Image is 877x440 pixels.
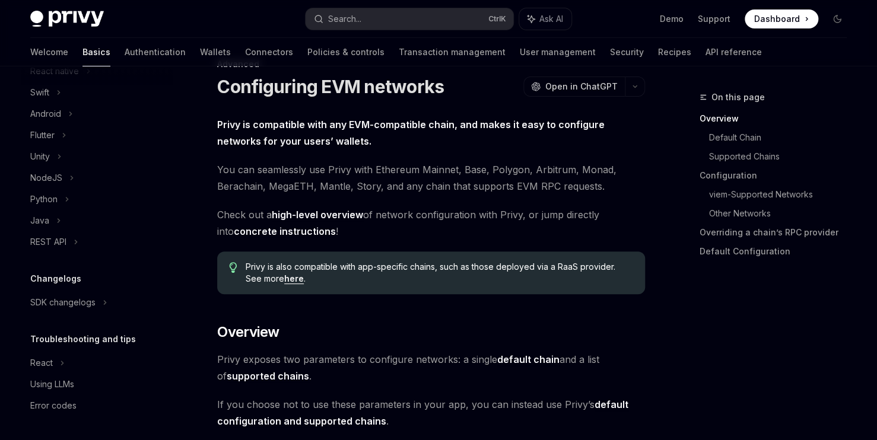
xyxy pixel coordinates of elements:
button: Search...CtrlK [306,8,513,30]
span: On this page [711,90,765,104]
a: Transaction management [399,38,506,66]
a: User management [520,38,596,66]
a: Authentication [125,38,186,66]
div: Swift [30,85,49,100]
div: Python [30,192,58,206]
a: Demo [660,13,684,25]
div: Android [30,107,61,121]
div: SDK changelogs [30,295,96,310]
div: Flutter [30,128,55,142]
a: Default Configuration [700,242,856,261]
a: Overriding a chain’s RPC provider [700,223,856,242]
a: Using LLMs [21,374,173,395]
span: Open in ChatGPT [545,81,618,93]
div: NodeJS [30,171,62,185]
a: default chain [497,353,560,366]
a: Error codes [21,395,173,416]
span: Ctrl K [488,14,506,24]
a: Security [610,38,644,66]
a: Policies & controls [307,38,385,66]
div: Search... [328,12,361,26]
span: Dashboard [754,13,800,25]
a: Wallets [200,38,231,66]
button: Ask AI [519,8,571,30]
a: Connectors [245,38,293,66]
a: Welcome [30,38,68,66]
div: Java [30,213,49,228]
a: Default Chain [709,128,856,147]
h5: Changelogs [30,272,81,286]
span: Check out a of network configuration with Privy, or jump directly into ! [217,206,645,240]
div: Unity [30,149,50,164]
div: Error codes [30,398,77,413]
div: REST API [30,235,66,249]
strong: Privy is compatible with any EVM-compatible chain, and makes it easy to configure networks for yo... [217,119,605,147]
span: Ask AI [539,13,563,25]
a: concrete instructions [234,225,336,238]
div: React [30,356,53,370]
h1: Configuring EVM networks [217,76,444,97]
span: Privy is also compatible with app-specific chains, such as those deployed via a RaaS provider. Se... [246,261,633,285]
span: You can seamlessly use Privy with Ethereum Mainnet, Base, Polygon, Arbitrum, Monad, Berachain, Me... [217,161,645,195]
a: high-level overview [272,209,363,221]
a: Basics [82,38,110,66]
div: Using LLMs [30,377,74,391]
button: Open in ChatGPT [523,76,625,97]
a: Dashboard [745,9,818,28]
a: here [284,273,304,284]
a: viem-Supported Networks [709,185,856,204]
h5: Troubleshooting and tips [30,332,136,346]
a: Recipes [658,38,691,66]
span: Overview [217,323,279,342]
a: supported chains [227,370,309,382]
span: If you choose not to use these parameters in your app, you can instead use Privy’s . [217,396,645,429]
a: API reference [706,38,762,66]
svg: Tip [229,262,237,273]
button: Toggle dark mode [828,9,847,28]
a: Overview [700,109,856,128]
span: Privy exposes two parameters to configure networks: a single and a list of . [217,351,645,384]
a: Supported Chains [709,147,856,166]
a: Configuration [700,166,856,185]
a: Other Networks [709,204,856,223]
img: dark logo [30,11,104,27]
strong: supported chains [227,370,309,382]
a: Support [698,13,730,25]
